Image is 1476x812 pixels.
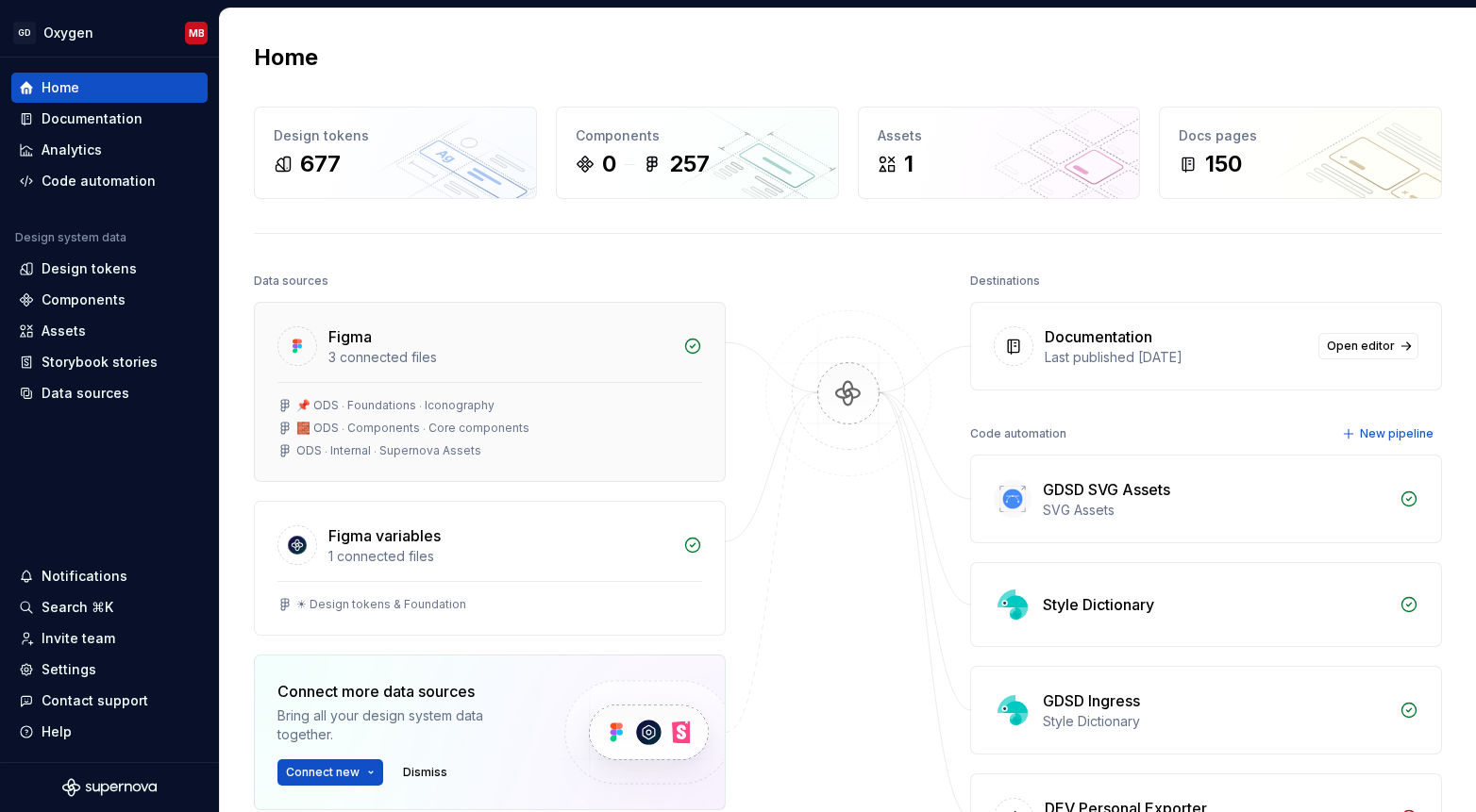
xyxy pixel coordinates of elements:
div: Oxygen [43,24,93,42]
button: Contact support [11,686,208,716]
a: Assets1 [858,107,1141,199]
div: Contact support [42,691,148,710]
div: Components [42,290,126,309]
div: 677 [300,149,341,179]
h2: Home [254,42,318,73]
div: Help [42,722,72,741]
span: New pipeline [1360,426,1434,441]
div: Style Dictionary [1043,712,1388,731]
div: Style Dictionary [1043,593,1154,616]
div: ODS ⸱ Internal ⸱ Supernova Assets [296,443,481,458]
a: Data sources [11,378,208,408]
span: Connect new [286,765,360,780]
button: GDOxygenMB [4,12,215,53]
button: Notifications [11,561,208,591]
a: Components0257 [556,107,839,199]
div: Components [576,126,819,145]
div: Bring all your design system data together. [277,706,532,744]
button: Dismiss [394,759,456,786]
div: Design tokens [274,126,517,145]
div: GDSD Ingress [1043,689,1140,712]
div: 150 [1205,149,1242,179]
div: 3 connected files [328,348,672,367]
div: Design tokens [42,259,137,278]
a: Home [11,73,208,103]
div: Settings [42,660,96,679]
div: Data sources [254,268,328,294]
div: Documentation [1045,325,1152,348]
div: Search ⌘K [42,598,113,617]
div: 1 [904,149,914,179]
div: Notifications [42,567,127,586]
div: Assets [42,322,86,340]
button: New pipeline [1336,421,1442,447]
div: Figma variables [328,524,441,547]
div: Data sources [42,384,129,403]
a: Figma variables1 connected files☀ Design tokens & Foundation [254,501,726,636]
div: Documentation [42,109,143,128]
div: Last published [DATE] [1045,348,1307,367]
div: Docs pages [1179,126,1422,145]
div: SVG Assets [1043,501,1388,520]
a: Design tokens677 [254,107,537,199]
a: Design tokens [11,254,208,284]
div: Code automation [42,172,156,191]
div: MB [189,25,205,41]
span: Dismiss [403,765,447,780]
span: Open editor [1327,339,1395,354]
button: Search ⌘K [11,592,208,622]
div: Connect more data sources [277,680,532,703]
a: Components [11,285,208,315]
a: Analytics [11,135,208,165]
div: 🧱 ODS ⸱ Components ⸱ Core components [296,421,529,436]
div: Code automation [970,421,1066,447]
div: 257 [669,149,710,179]
div: Assets [878,126,1121,145]
div: 0 [602,149,616,179]
div: 1 connected files [328,547,672,566]
div: Figma [328,325,372,348]
div: Destinations [970,268,1040,294]
div: Design system data [15,230,126,245]
a: Storybook stories [11,347,208,377]
div: 📌 ODS ⸱ Foundations ⸱ Iconography [296,398,495,413]
div: Invite team [42,629,115,648]
a: Figma3 connected files📌 ODS ⸱ Foundations ⸱ Iconography🧱 ODS ⸱ Components ⸱ Core componentsODS ⸱ ... [254,302,726,482]
a: Invite team [11,623,208,654]
svg: Supernova Logo [62,778,157,797]
a: Settings [11,655,208,685]
a: Open editor [1318,333,1418,359]
a: Code automation [11,166,208,196]
div: GD [13,22,36,44]
div: ☀ Design tokens & Foundation [296,597,466,612]
a: Assets [11,316,208,346]
a: Docs pages150 [1159,107,1442,199]
div: Home [42,78,79,97]
a: Documentation [11,104,208,134]
button: Help [11,717,208,747]
button: Connect new [277,759,383,786]
div: Storybook stories [42,353,158,372]
div: GDSD SVG Assets [1043,478,1170,501]
div: Analytics [42,141,102,159]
